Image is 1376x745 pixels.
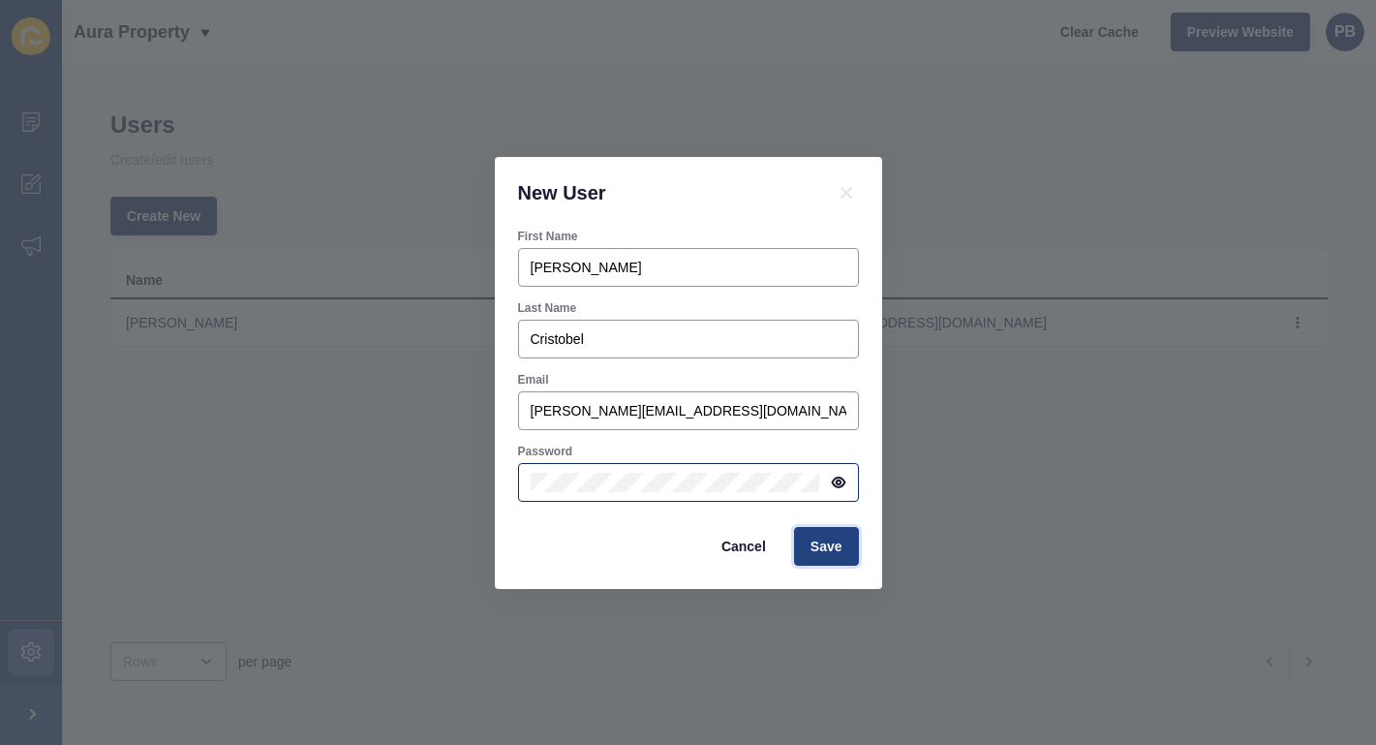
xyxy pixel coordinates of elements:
label: Email [518,372,549,388]
h1: New User [518,180,810,205]
button: Cancel [705,527,782,566]
label: First Name [518,229,578,244]
button: Save [794,527,859,566]
span: Cancel [721,537,766,556]
label: Password [518,444,573,459]
span: Save [810,537,842,556]
label: Last Name [518,300,577,316]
